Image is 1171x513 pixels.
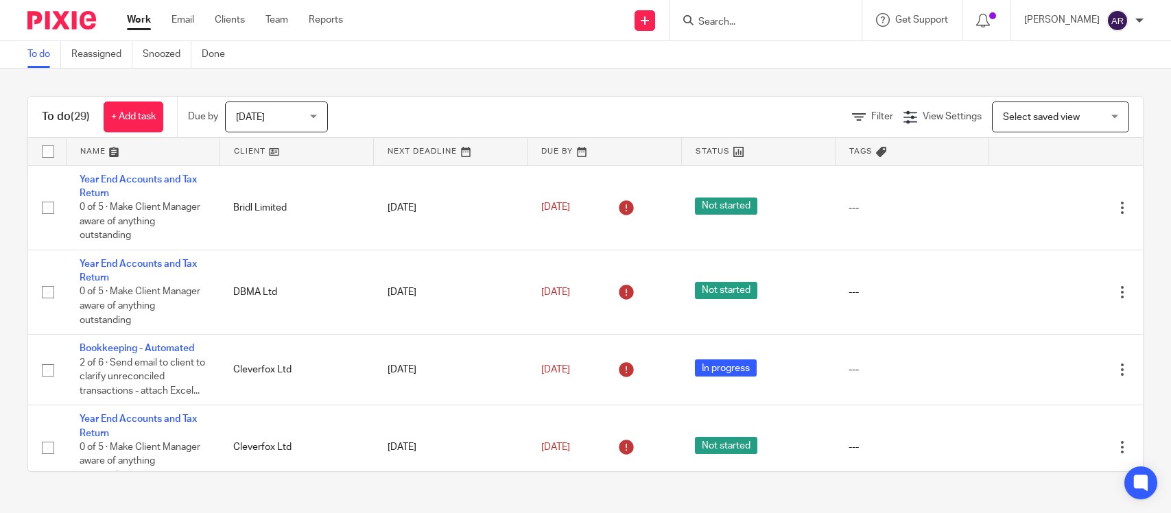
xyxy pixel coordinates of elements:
a: To do [27,41,61,68]
td: [DATE] [374,250,528,334]
p: [PERSON_NAME] [1024,13,1100,27]
td: Bridl Limited [220,165,373,250]
span: [DATE] [541,365,570,374]
img: Pixie [27,11,96,29]
td: [DATE] [374,165,528,250]
span: Get Support [895,15,948,25]
td: DBMA Ltd [220,250,373,334]
span: 0 of 5 · Make Client Manager aware of anything outstanding [80,442,200,480]
a: Reassigned [71,41,132,68]
span: [DATE] [541,202,570,212]
span: Tags [849,147,873,155]
a: Email [171,13,194,27]
td: Cleverfox Ltd [220,335,373,405]
span: 2 of 6 · Send email to client to clarify unreconciled transactions - attach Excel... [80,358,205,396]
input: Search [697,16,820,29]
span: Select saved view [1003,112,1080,122]
a: Snoozed [143,41,191,68]
div: --- [849,363,975,377]
span: Not started [695,198,757,215]
a: Year End Accounts and Tax Return [80,175,197,198]
td: [DATE] [374,335,528,405]
span: 0 of 5 · Make Client Manager aware of anything outstanding [80,287,200,325]
a: Clients [215,13,245,27]
a: Year End Accounts and Tax Return [80,414,197,438]
a: Done [202,41,235,68]
div: --- [849,440,975,454]
span: [DATE] [236,112,265,122]
a: Team [265,13,288,27]
a: + Add task [104,102,163,132]
img: svg%3E [1107,10,1128,32]
a: Work [127,13,151,27]
a: Reports [309,13,343,27]
span: [DATE] [541,287,570,297]
div: --- [849,285,975,299]
span: Not started [695,282,757,299]
a: Bookkeeping - Automated [80,344,194,353]
td: [DATE] [374,405,528,490]
span: In progress [695,359,757,377]
h1: To do [42,110,90,124]
span: Not started [695,437,757,454]
a: Year End Accounts and Tax Return [80,259,197,283]
span: (29) [71,111,90,122]
span: View Settings [923,112,982,121]
div: --- [849,201,975,215]
p: Due by [188,110,218,123]
span: Filter [871,112,893,121]
td: Cleverfox Ltd [220,405,373,490]
span: [DATE] [541,442,570,452]
span: 0 of 5 · Make Client Manager aware of anything outstanding [80,202,200,240]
